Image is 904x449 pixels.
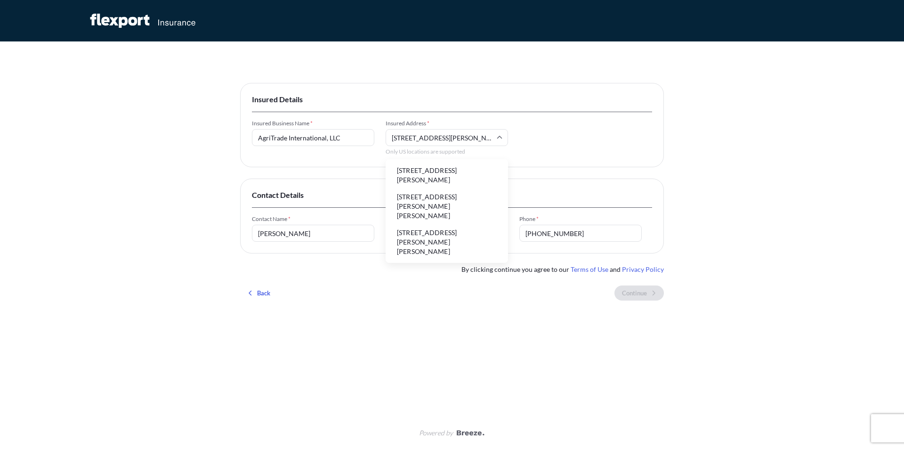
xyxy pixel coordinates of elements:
[622,288,647,298] p: Continue
[419,428,453,438] span: Powered by
[571,265,608,273] a: Terms of Use
[461,265,664,274] span: By clicking continue you agree to our and
[389,225,504,259] li: [STREET_ADDRESS][PERSON_NAME][PERSON_NAME]
[386,120,508,127] span: Insured Address
[519,225,642,242] input: +1 (111) 111-111
[386,129,508,146] input: Enter full address
[252,129,374,146] input: Enter full name
[389,163,504,188] li: [STREET_ADDRESS][PERSON_NAME]
[252,95,652,104] span: Insured Details
[386,148,508,155] span: Only US locations are supported
[622,265,664,273] a: Privacy Policy
[389,261,504,286] li: [STREET_ADDRESS][PERSON_NAME]
[519,215,642,223] span: Phone
[389,189,504,223] li: [STREET_ADDRESS][PERSON_NAME][PERSON_NAME]
[252,225,374,242] input: Enter full name
[252,190,652,200] span: Contact Details
[252,215,374,223] span: Contact Name
[252,120,374,127] span: Insured Business Name
[240,286,278,301] button: Back
[614,286,664,301] button: Continue
[257,288,270,298] p: Back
